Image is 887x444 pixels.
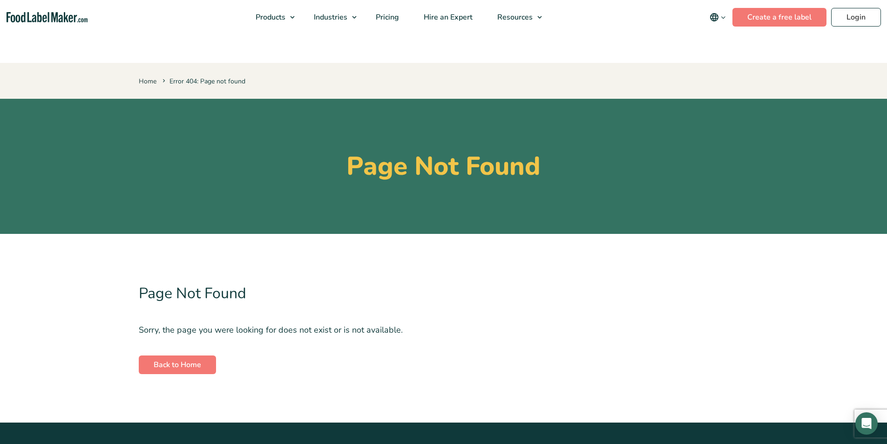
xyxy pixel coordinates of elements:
span: Resources [494,12,534,22]
a: Create a free label [732,8,826,27]
a: Home [139,77,156,86]
span: Industries [311,12,348,22]
h1: Page Not Found [139,151,749,182]
a: Login [831,8,881,27]
p: Sorry, the page you were looking for does not exist or is not available. [139,323,749,337]
span: Hire an Expert [421,12,474,22]
span: Pricing [373,12,400,22]
span: Products [253,12,286,22]
a: Back to Home [139,355,216,374]
div: Open Intercom Messenger [855,412,878,435]
h2: Page Not Found [139,271,749,316]
span: Error 404: Page not found [161,77,245,86]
